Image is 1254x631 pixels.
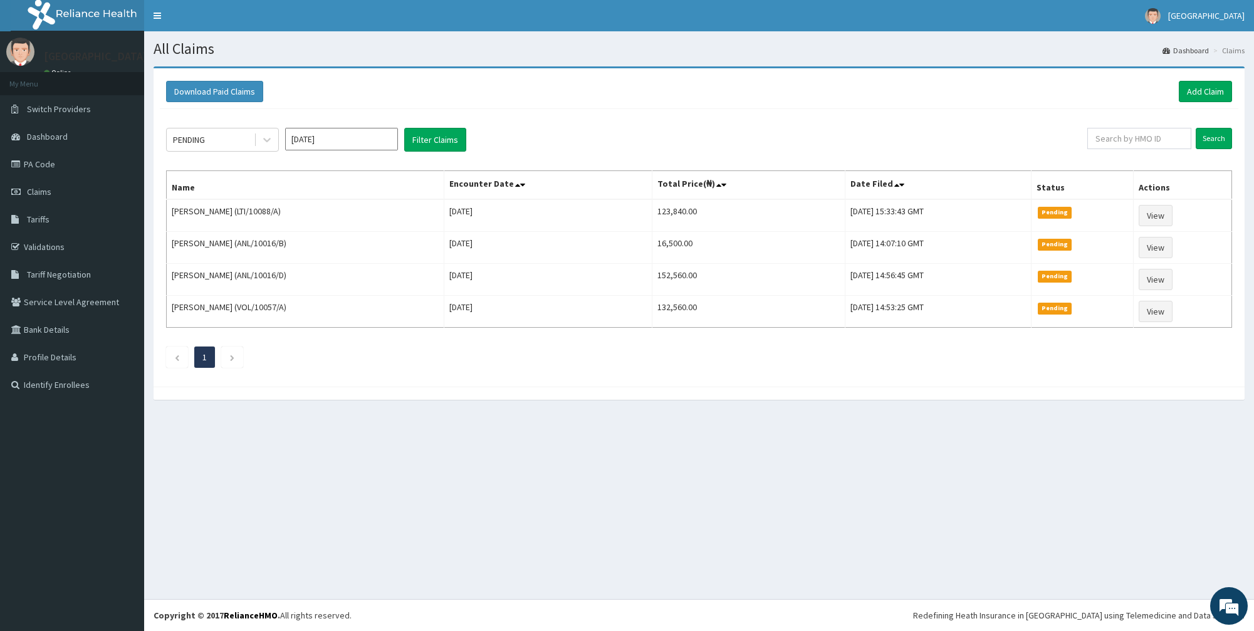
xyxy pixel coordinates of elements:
a: View [1139,301,1173,322]
td: [DATE] 15:33:43 GMT [845,199,1031,232]
td: [PERSON_NAME] (LTI/10088/A) [167,199,444,232]
th: Actions [1133,171,1231,200]
td: [DATE] [444,232,652,264]
th: Date Filed [845,171,1031,200]
th: Encounter Date [444,171,652,200]
td: [DATE] [444,199,652,232]
a: Page 1 is your current page [202,352,207,363]
a: RelianceHMO [224,610,278,621]
th: Status [1031,171,1133,200]
button: Download Paid Claims [166,81,263,102]
td: 152,560.00 [652,264,845,296]
a: Previous page [174,352,180,363]
span: Tariff Negotiation [27,269,91,280]
th: Name [167,171,444,200]
strong: Copyright © 2017 . [154,610,280,621]
input: Select Month and Year [285,128,398,150]
a: Dashboard [1163,45,1209,56]
span: Dashboard [27,131,68,142]
span: Claims [27,186,51,197]
td: 132,560.00 [652,296,845,328]
a: Next page [229,352,235,363]
div: Redefining Heath Insurance in [GEOGRAPHIC_DATA] using Telemedicine and Data Science! [913,609,1245,622]
td: [DATE] [444,296,652,328]
button: Filter Claims [404,128,466,152]
td: [DATE] 14:07:10 GMT [845,232,1031,264]
span: Pending [1038,303,1072,314]
span: Pending [1038,271,1072,282]
input: Search by HMO ID [1087,128,1191,149]
footer: All rights reserved. [144,599,1254,631]
p: [GEOGRAPHIC_DATA] [44,51,147,62]
span: Pending [1038,207,1072,218]
a: View [1139,205,1173,226]
td: 16,500.00 [652,232,845,264]
li: Claims [1210,45,1245,56]
td: [DATE] 14:56:45 GMT [845,264,1031,296]
img: User Image [6,38,34,66]
span: Tariffs [27,214,50,225]
td: [DATE] 14:53:25 GMT [845,296,1031,328]
a: Online [44,68,74,77]
a: Add Claim [1179,81,1232,102]
span: [GEOGRAPHIC_DATA] [1168,10,1245,21]
span: Pending [1038,239,1072,250]
th: Total Price(₦) [652,171,845,200]
td: 123,840.00 [652,199,845,232]
span: Switch Providers [27,103,91,115]
input: Search [1196,128,1232,149]
td: [PERSON_NAME] (ANL/10016/B) [167,232,444,264]
h1: All Claims [154,41,1245,57]
a: View [1139,269,1173,290]
td: [DATE] [444,264,652,296]
div: PENDING [173,133,205,146]
td: [PERSON_NAME] (VOL/10057/A) [167,296,444,328]
img: User Image [1145,8,1161,24]
a: View [1139,237,1173,258]
td: [PERSON_NAME] (ANL/10016/D) [167,264,444,296]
